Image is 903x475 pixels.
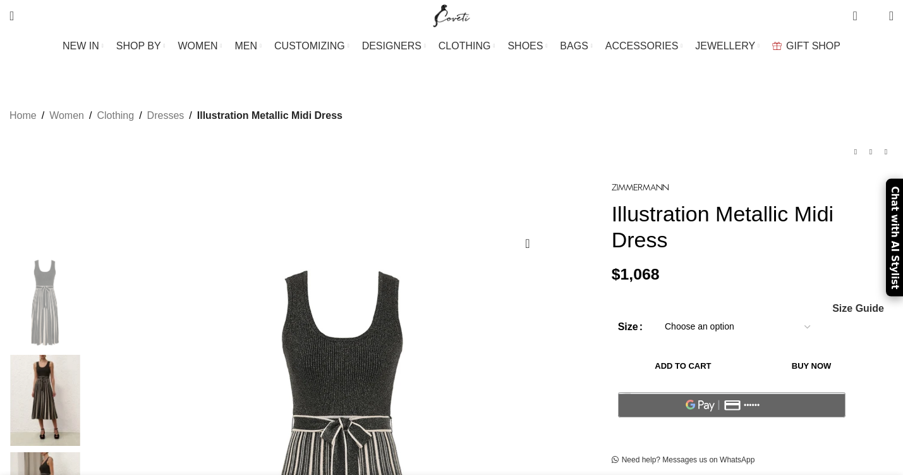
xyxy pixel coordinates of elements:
[178,40,218,52] span: WOMEN
[3,3,20,28] a: Search
[612,201,894,253] h1: Illustration Metallic Midi Dress
[178,34,222,59] a: WOMEN
[846,3,863,28] a: 0
[439,34,495,59] a: CLOTHING
[235,40,258,52] span: MEN
[6,355,83,446] img: Zimmermann dresses
[878,144,894,159] a: Next product
[274,34,349,59] a: CUSTOMIZING
[612,184,669,191] img: Zimmermann
[274,40,345,52] span: CUSTOMIZING
[9,108,342,124] nav: Breadcrumb
[439,40,491,52] span: CLOTHING
[63,40,99,52] span: NEW IN
[362,34,426,59] a: DESIGNERS
[618,392,845,417] button: Pay with GPay
[612,266,660,283] bdi: 1,068
[116,34,166,59] a: SHOP BY
[147,108,185,124] a: Dresses
[560,40,588,52] span: BAGS
[507,40,543,52] span: SHOES
[612,455,755,466] a: Need help? Messages us on WhatsApp
[3,34,900,59] div: Main navigation
[430,9,473,20] a: Site logo
[560,34,592,59] a: BAGS
[97,108,134,124] a: Clothing
[695,34,760,59] a: JEWELLERY
[197,108,342,124] span: Illustration Metallic Midi Dress
[744,401,761,410] text: ••••••
[9,108,37,124] a: Home
[870,13,879,22] span: 0
[63,34,104,59] a: NEW IN
[786,40,840,52] span: GIFT SHOP
[615,424,848,426] iframe: Secure express checkout frame
[848,144,863,159] a: Previous product
[618,319,643,335] label: Size
[116,40,161,52] span: SHOP BY
[507,34,547,59] a: SHOES
[772,34,840,59] a: GIFT SHOP
[772,42,782,50] img: GiftBag
[605,40,679,52] span: ACCESSORIES
[49,108,84,124] a: Women
[362,40,421,52] span: DESIGNERS
[867,3,880,28] div: My Wishlist
[235,34,262,59] a: MEN
[755,353,868,379] button: Buy now
[618,353,749,379] button: Add to cart
[612,266,621,283] span: $
[832,304,884,314] a: Size Guide
[695,40,755,52] span: JEWELLERY
[605,34,683,59] a: ACCESSORIES
[6,257,83,349] img: Zimmermann dress
[854,6,863,16] span: 0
